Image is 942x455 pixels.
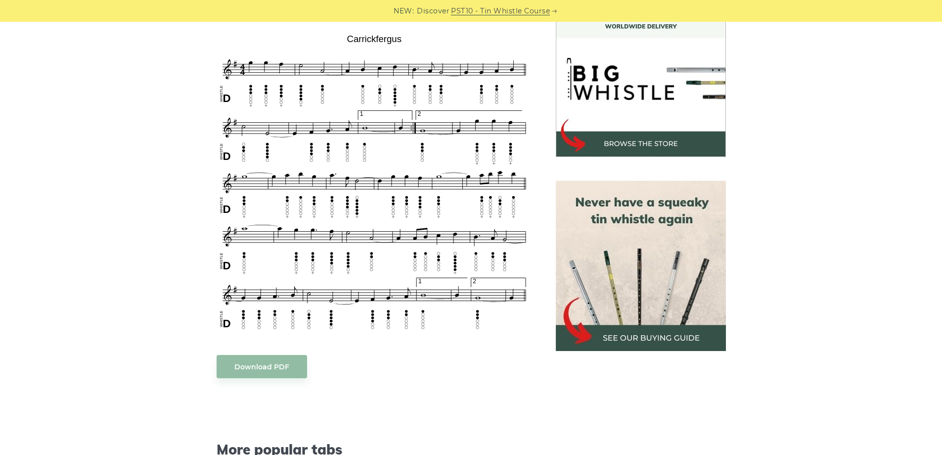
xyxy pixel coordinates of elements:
[417,5,449,17] span: Discover
[217,355,307,378] a: Download PDF
[556,181,726,351] img: tin whistle buying guide
[394,5,414,17] span: NEW:
[451,5,550,17] a: PST10 - Tin Whistle Course
[217,30,532,335] img: Carrickfergus Tin Whistle Tab & Sheet Music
